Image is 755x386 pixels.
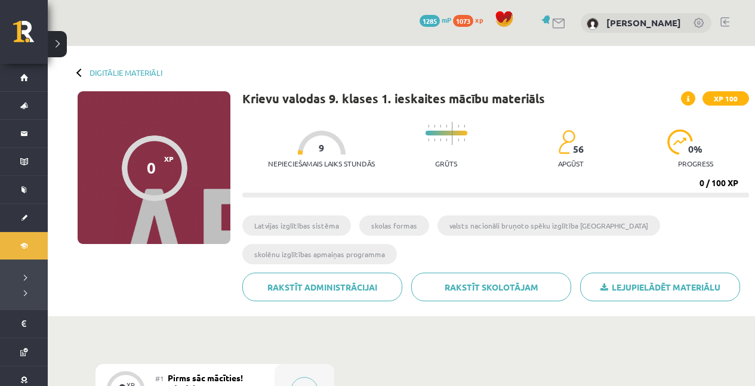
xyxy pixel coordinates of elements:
img: icon-short-line-57e1e144782c952c97e751825c79c345078a6d821885a25fce030b3d8c18986b.svg [464,125,465,128]
span: xp [475,15,483,24]
img: icon-short-line-57e1e144782c952c97e751825c79c345078a6d821885a25fce030b3d8c18986b.svg [464,138,465,141]
span: 1285 [420,15,440,27]
p: progress [678,159,713,168]
img: icon-short-line-57e1e144782c952c97e751825c79c345078a6d821885a25fce030b3d8c18986b.svg [440,125,441,128]
p: Grūts [435,159,457,168]
li: skolas formas [359,215,429,236]
img: icon-long-line-d9ea69661e0d244f92f715978eff75569469978d946b2353a9bb055b3ed8787d.svg [452,122,453,145]
img: icon-short-line-57e1e144782c952c97e751825c79c345078a6d821885a25fce030b3d8c18986b.svg [446,138,447,141]
img: icon-short-line-57e1e144782c952c97e751825c79c345078a6d821885a25fce030b3d8c18986b.svg [434,138,435,141]
img: icon-progress-161ccf0a02000e728c5f80fcf4c31c7af3da0e1684b2b1d7c360e028c24a22f1.svg [667,129,693,155]
a: Rakstīt administrācijai [242,273,402,301]
li: Latvijas izglītības sistēma [242,215,351,236]
a: Rakstīt skolotājam [411,273,571,301]
h1: Krievu valodas 9. klases 1. ieskaites mācību materiāls [242,91,545,106]
span: XP [164,155,174,163]
a: Rīgas 1. Tālmācības vidusskola [13,21,48,51]
img: icon-short-line-57e1e144782c952c97e751825c79c345078a6d821885a25fce030b3d8c18986b.svg [434,125,435,128]
img: icon-short-line-57e1e144782c952c97e751825c79c345078a6d821885a25fce030b3d8c18986b.svg [428,125,429,128]
a: 1073 xp [453,15,489,24]
span: 9 [319,143,324,153]
img: icon-short-line-57e1e144782c952c97e751825c79c345078a6d821885a25fce030b3d8c18986b.svg [428,138,429,141]
li: skolēnu izglītības apmaiņas programma [242,244,397,264]
li: valsts nacionāli bruņoto spēku izglītība [GEOGRAPHIC_DATA] [437,215,660,236]
img: students-c634bb4e5e11cddfef0936a35e636f08e4e9abd3cc4e673bd6f9a4125e45ecb1.svg [558,129,575,155]
span: XP 100 [702,91,749,106]
a: 1285 mP [420,15,451,24]
a: Lejupielādēt materiālu [580,273,740,301]
span: 56 [573,144,584,155]
img: icon-short-line-57e1e144782c952c97e751825c79c345078a6d821885a25fce030b3d8c18986b.svg [458,125,459,128]
img: Daniela Estere Smoroģina [587,18,599,30]
a: [PERSON_NAME] [606,17,681,29]
p: apgūst [558,159,584,168]
div: 0 [147,159,156,177]
img: icon-short-line-57e1e144782c952c97e751825c79c345078a6d821885a25fce030b3d8c18986b.svg [446,125,447,128]
span: #1 [155,373,164,383]
span: mP [442,15,451,24]
a: Digitālie materiāli [90,68,162,77]
img: icon-short-line-57e1e144782c952c97e751825c79c345078a6d821885a25fce030b3d8c18986b.svg [458,138,459,141]
span: 0 % [688,144,703,155]
span: 1073 [453,15,473,27]
img: icon-short-line-57e1e144782c952c97e751825c79c345078a6d821885a25fce030b3d8c18986b.svg [440,138,441,141]
p: Nepieciešamais laiks stundās [268,159,375,168]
